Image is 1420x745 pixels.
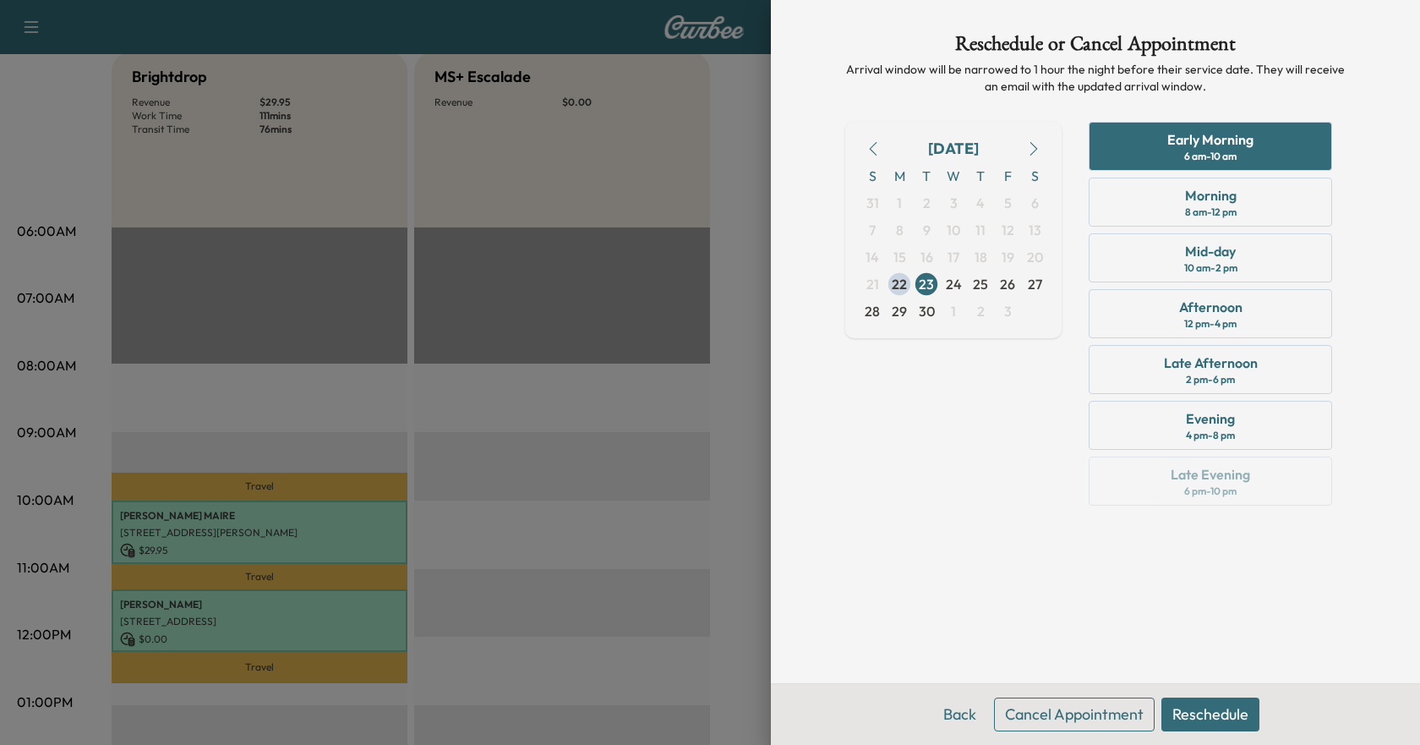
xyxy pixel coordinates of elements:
div: Morning [1185,185,1237,205]
span: 5 [1004,193,1012,213]
div: 4 pm - 8 pm [1186,429,1235,442]
span: 27 [1028,274,1042,294]
div: 6 am - 10 am [1184,150,1237,163]
span: 28 [865,301,880,321]
button: Back [932,698,987,731]
span: 17 [948,247,959,267]
span: S [1021,162,1048,189]
span: 10 [947,220,960,240]
span: 14 [866,247,879,267]
span: 3 [1004,301,1012,321]
span: 18 [975,247,987,267]
h1: Reschedule or Cancel Appointment [845,34,1346,61]
span: 19 [1002,247,1014,267]
div: 10 am - 2 pm [1184,261,1237,275]
span: 31 [866,193,879,213]
span: 15 [893,247,906,267]
span: 13 [1029,220,1041,240]
div: Early Morning [1167,129,1253,150]
span: S [859,162,886,189]
span: M [886,162,913,189]
div: Evening [1186,408,1235,429]
span: W [940,162,967,189]
div: [DATE] [928,137,979,161]
span: 1 [951,301,956,321]
span: 23 [919,274,934,294]
span: 2 [977,301,985,321]
span: 25 [973,274,988,294]
span: 29 [892,301,907,321]
span: 6 [1031,193,1039,213]
span: 1 [897,193,902,213]
span: 22 [892,274,907,294]
button: Reschedule [1161,698,1259,731]
div: Mid-day [1185,241,1236,261]
span: 8 [896,220,904,240]
button: Cancel Appointment [994,698,1155,731]
div: Afternoon [1179,297,1242,317]
span: 2 [923,193,931,213]
div: 2 pm - 6 pm [1186,373,1235,386]
span: 16 [920,247,933,267]
span: 3 [950,193,958,213]
span: F [994,162,1021,189]
span: 11 [975,220,986,240]
div: 12 pm - 4 pm [1184,317,1237,331]
span: 24 [946,274,962,294]
span: 26 [1000,274,1015,294]
span: 30 [919,301,935,321]
span: 21 [866,274,879,294]
p: Arrival window will be narrowed to 1 hour the night before their service date. They will receive ... [845,61,1346,95]
span: T [967,162,994,189]
span: 7 [869,220,876,240]
div: 8 am - 12 pm [1185,205,1237,219]
div: Late Afternoon [1164,353,1258,373]
span: 12 [1002,220,1014,240]
span: 4 [976,193,985,213]
span: T [913,162,940,189]
span: 9 [923,220,931,240]
span: 20 [1027,247,1043,267]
